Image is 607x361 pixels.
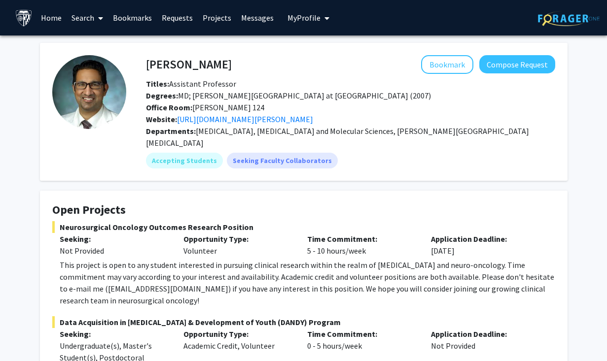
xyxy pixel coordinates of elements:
p: Seeking: [60,233,169,245]
h4: [PERSON_NAME] [146,55,232,73]
iframe: Chat [7,317,42,354]
a: Search [67,0,108,35]
p: Seeking: [60,328,169,340]
p: Application Deadline: [431,328,540,340]
span: MD; [PERSON_NAME][GEOGRAPHIC_DATA] at [GEOGRAPHIC_DATA] (2007) [146,91,431,100]
mat-chip: Accepting Students [146,153,223,168]
button: Compose Request to Raj Mukherjee [479,55,555,73]
a: Opens in a new tab [177,114,313,124]
a: Requests [157,0,198,35]
b: Departments: [146,126,196,136]
a: Bookmarks [108,0,157,35]
span: My Profile [287,13,321,23]
p: Time Commitment: [307,328,416,340]
div: This project is open to any student interested in pursuing clinical research within the realm of ... [60,259,555,306]
b: Degrees: [146,91,178,100]
div: [DATE] [424,233,547,257]
span: Neurosurgical Oncology Outcomes Research Position [52,221,555,233]
mat-chip: Seeking Faculty Collaborators [227,153,338,168]
b: Website: [146,114,177,124]
p: Opportunity Type: [183,328,292,340]
p: Opportunity Type: [183,233,292,245]
a: Messages [236,0,279,35]
span: [MEDICAL_DATA], [MEDICAL_DATA] and Molecular Sciences, [PERSON_NAME][GEOGRAPHIC_DATA][MEDICAL_DATA] [146,126,529,148]
div: Not Provided [60,245,169,257]
img: Profile Picture [52,55,126,129]
span: [PERSON_NAME] 124 [146,102,264,112]
p: Time Commitment: [307,233,416,245]
b: Titles: [146,79,169,89]
h4: Open Projects [52,203,555,217]
div: 5 - 10 hours/week [300,233,424,257]
p: Application Deadline: [431,233,540,245]
button: Add Raj Mukherjee to Bookmarks [421,55,473,74]
div: Volunteer [176,233,300,257]
a: Projects [198,0,236,35]
a: Home [36,0,67,35]
b: Office Room: [146,102,192,112]
img: Johns Hopkins University Logo [15,9,33,27]
span: Assistant Professor [146,79,236,89]
span: Data Acquisition in [MEDICAL_DATA] & Development of Youth (DANDY) Program [52,316,555,328]
img: ForagerOne Logo [538,11,600,26]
